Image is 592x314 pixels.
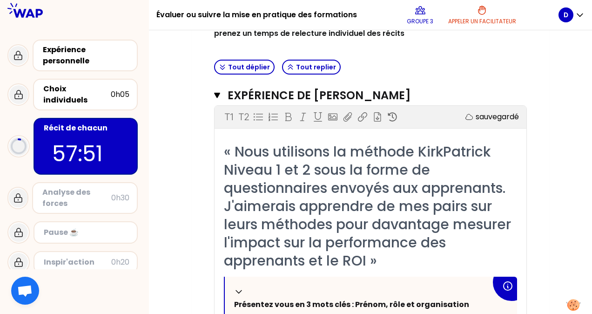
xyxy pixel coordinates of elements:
p: 57:51 [52,137,119,170]
p: D [564,10,568,20]
button: D [558,7,585,22]
div: 0h30 [111,192,129,204]
div: 0h20 [111,257,129,268]
p: Appeler un facilitateur [448,18,516,25]
div: Choix individuels [43,83,111,106]
div: Récit de chacun [44,123,129,134]
div: 0h05 [111,89,129,100]
span: Présentez vous en 3 mots clés : Prénom, rôle et organisation [234,299,469,310]
p: T2 [238,110,249,123]
button: Tout replier [282,60,341,75]
p: T1 [224,110,233,123]
h3: Expérience de [PERSON_NAME] [228,88,491,103]
p: Groupe 3 [407,18,433,25]
div: Ouvrir le chat [11,277,39,305]
p: sauvegardé [476,111,519,123]
button: Tout déplier [214,60,275,75]
div: Pause ☕️ [44,227,129,238]
div: Analyse des forces [42,187,111,209]
button: Appeler un facilitateur [444,1,520,29]
div: Expérience personnelle [43,44,129,67]
span: « Nous utilisons la méthode KirkPatrick Niveau 1 et 2 sous la forme de questionnaires envoyés aux... [224,142,515,271]
div: Inspir'action [44,257,111,268]
button: Expérience de [PERSON_NAME] [214,88,527,103]
button: Groupe 3 [403,1,437,29]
